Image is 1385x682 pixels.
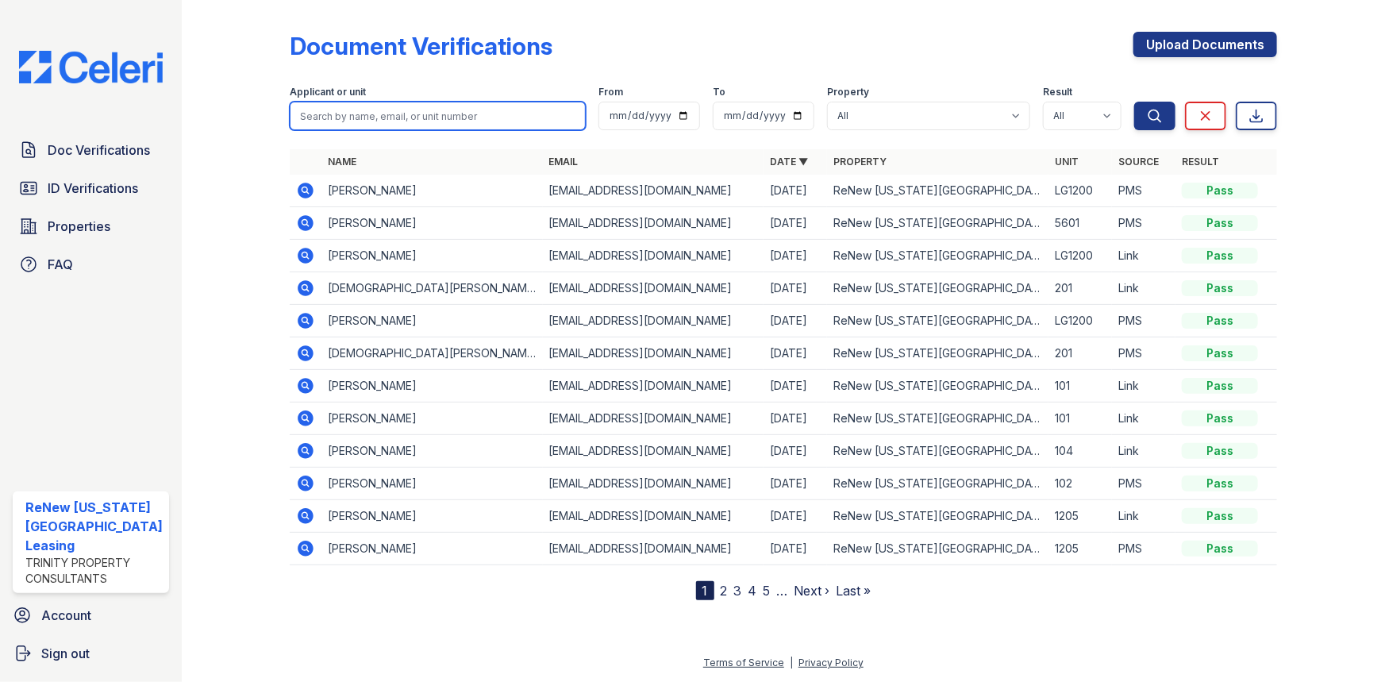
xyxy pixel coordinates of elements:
[1112,403,1175,435] td: Link
[13,134,169,166] a: Doc Verifications
[798,657,864,669] a: Privacy Policy
[764,240,827,272] td: [DATE]
[1112,500,1175,533] td: Link
[598,86,623,98] label: From
[1182,215,1258,231] div: Pass
[549,156,579,168] a: Email
[1112,240,1175,272] td: Link
[696,581,714,600] div: 1
[1112,435,1175,468] td: Link
[1048,337,1112,370] td: 201
[748,583,757,599] a: 4
[6,599,175,631] a: Account
[48,217,110,236] span: Properties
[1048,240,1112,272] td: LG1200
[1112,337,1175,370] td: PMS
[1112,468,1175,500] td: PMS
[770,156,808,168] a: Date ▼
[764,468,827,500] td: [DATE]
[827,500,1048,533] td: ReNew [US_STATE][GEOGRAPHIC_DATA]
[48,141,150,160] span: Doc Verifications
[25,498,163,555] div: ReNew [US_STATE][GEOGRAPHIC_DATA] Leasing
[13,172,169,204] a: ID Verifications
[1048,370,1112,403] td: 101
[13,210,169,242] a: Properties
[13,249,169,280] a: FAQ
[1048,500,1112,533] td: 1205
[1133,32,1277,57] a: Upload Documents
[1182,541,1258,557] div: Pass
[827,305,1048,337] td: ReNew [US_STATE][GEOGRAPHIC_DATA]
[734,583,742,599] a: 3
[321,403,543,435] td: [PERSON_NAME]
[1048,175,1112,207] td: LG1200
[543,207,764,240] td: [EMAIL_ADDRESS][DOMAIN_NAME]
[1182,378,1258,394] div: Pass
[543,175,764,207] td: [EMAIL_ADDRESS][DOMAIN_NAME]
[1182,313,1258,329] div: Pass
[777,581,788,600] span: …
[833,156,887,168] a: Property
[321,305,543,337] td: [PERSON_NAME]
[1182,280,1258,296] div: Pass
[6,51,175,83] img: CE_Logo_Blue-a8612792a0a2168367f1c8372b55b34899dd931a85d93a1a3d3e32e68fde9ad4.png
[713,86,725,98] label: To
[1048,533,1112,565] td: 1205
[1043,86,1072,98] label: Result
[827,468,1048,500] td: ReNew [US_STATE][GEOGRAPHIC_DATA]
[827,533,1048,565] td: ReNew [US_STATE][GEOGRAPHIC_DATA]
[48,179,138,198] span: ID Verifications
[1112,175,1175,207] td: PMS
[703,657,784,669] a: Terms of Service
[6,638,175,669] a: Sign out
[543,305,764,337] td: [EMAIL_ADDRESS][DOMAIN_NAME]
[321,500,543,533] td: [PERSON_NAME]
[1048,272,1112,305] td: 201
[41,606,91,625] span: Account
[543,240,764,272] td: [EMAIL_ADDRESS][DOMAIN_NAME]
[321,207,543,240] td: [PERSON_NAME]
[543,435,764,468] td: [EMAIL_ADDRESS][DOMAIN_NAME]
[1182,443,1258,459] div: Pass
[290,102,587,130] input: Search by name, email, or unit number
[543,500,764,533] td: [EMAIL_ADDRESS][DOMAIN_NAME]
[827,86,869,98] label: Property
[764,272,827,305] td: [DATE]
[827,272,1048,305] td: ReNew [US_STATE][GEOGRAPHIC_DATA]
[25,555,163,587] div: Trinity Property Consultants
[1112,207,1175,240] td: PMS
[764,500,827,533] td: [DATE]
[827,370,1048,403] td: ReNew [US_STATE][GEOGRAPHIC_DATA]
[764,337,827,370] td: [DATE]
[764,435,827,468] td: [DATE]
[543,533,764,565] td: [EMAIL_ADDRESS][DOMAIN_NAME]
[543,272,764,305] td: [EMAIL_ADDRESS][DOMAIN_NAME]
[290,32,552,60] div: Document Verifications
[1182,248,1258,264] div: Pass
[1182,156,1219,168] a: Result
[543,403,764,435] td: [EMAIL_ADDRESS][DOMAIN_NAME]
[1112,272,1175,305] td: Link
[1182,410,1258,426] div: Pass
[321,370,543,403] td: [PERSON_NAME]
[764,370,827,403] td: [DATE]
[764,583,771,599] a: 5
[764,403,827,435] td: [DATE]
[764,207,827,240] td: [DATE]
[1182,183,1258,198] div: Pass
[41,644,90,663] span: Sign out
[1048,403,1112,435] td: 101
[1055,156,1079,168] a: Unit
[321,468,543,500] td: [PERSON_NAME]
[321,337,543,370] td: [DEMOGRAPHIC_DATA][PERSON_NAME]
[827,337,1048,370] td: ReNew [US_STATE][GEOGRAPHIC_DATA]
[827,403,1048,435] td: ReNew [US_STATE][GEOGRAPHIC_DATA]
[543,337,764,370] td: [EMAIL_ADDRESS][DOMAIN_NAME]
[321,533,543,565] td: [PERSON_NAME]
[827,207,1048,240] td: ReNew [US_STATE][GEOGRAPHIC_DATA]
[1048,468,1112,500] td: 102
[543,468,764,500] td: [EMAIL_ADDRESS][DOMAIN_NAME]
[1182,476,1258,491] div: Pass
[794,583,830,599] a: Next ›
